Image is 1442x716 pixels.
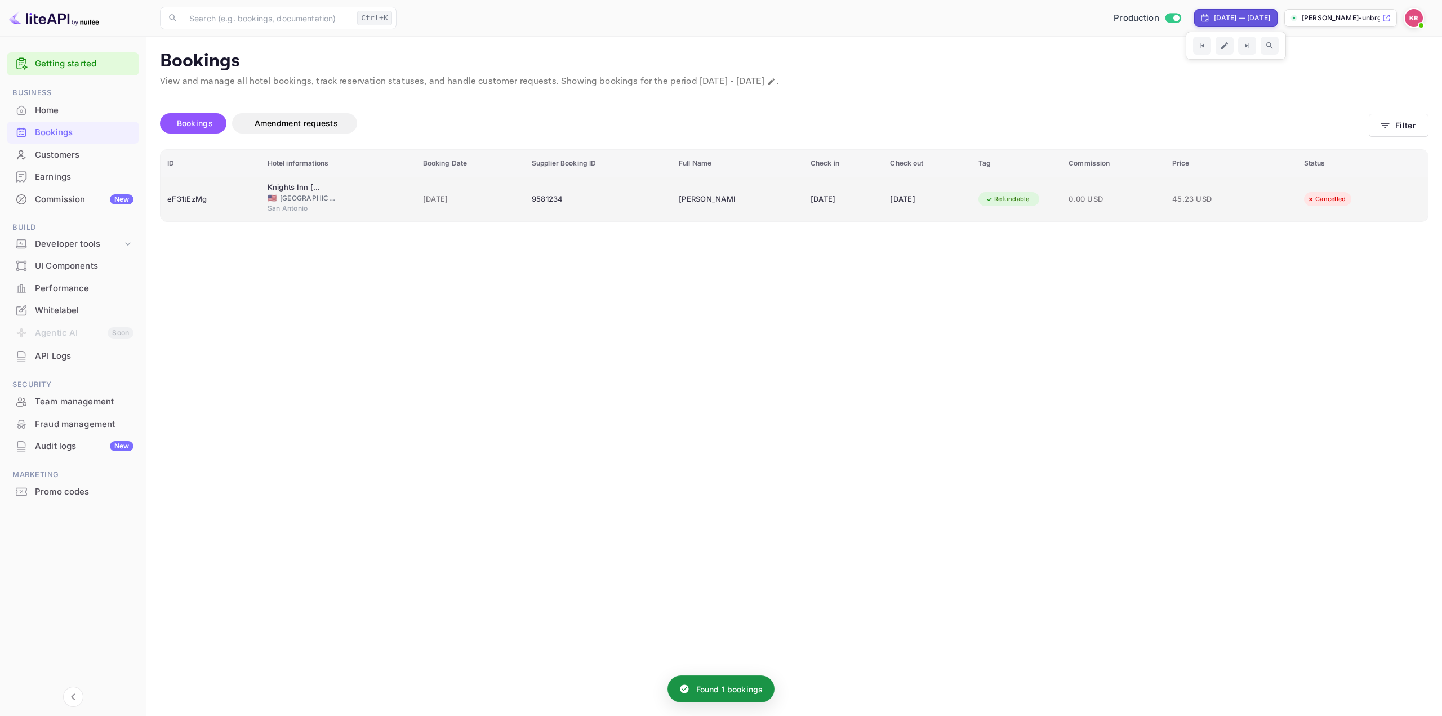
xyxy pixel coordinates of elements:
[1216,37,1234,55] button: Edit date range
[7,481,139,503] div: Promo codes
[7,87,139,99] span: Business
[1238,37,1256,55] button: Go to next time period
[35,238,122,251] div: Developer tools
[35,395,133,408] div: Team management
[7,52,139,75] div: Getting started
[7,100,139,121] a: Home
[7,278,139,300] div: Performance
[700,75,764,87] span: [DATE] - [DATE]
[9,9,99,27] img: LiteAPI logo
[35,418,133,431] div: Fraud management
[161,150,261,177] th: ID
[167,190,254,208] div: eF31tEzMg
[883,150,972,177] th: Check out
[7,300,139,322] div: Whitelabel
[7,435,139,457] div: Audit logsNew
[1214,13,1270,23] div: [DATE] — [DATE]
[672,150,804,177] th: Full Name
[525,150,672,177] th: Supplier Booking ID
[160,113,1369,134] div: account-settings tabs
[35,486,133,499] div: Promo codes
[7,144,139,166] div: Customers
[35,282,133,295] div: Performance
[7,221,139,234] span: Build
[35,104,133,117] div: Home
[1261,37,1279,55] button: Zoom out time range
[35,126,133,139] div: Bookings
[183,7,353,29] input: Search (e.g. bookings, documentation)
[532,190,665,208] div: 9581234
[161,150,1428,221] table: booking table
[7,122,139,143] a: Bookings
[268,182,324,193] div: Knights Inn San Antonio near Frost Bank Center
[160,50,1428,73] p: Bookings
[1369,114,1428,137] button: Filter
[804,150,884,177] th: Check in
[7,300,139,321] a: Whitelabel
[7,345,139,366] a: API Logs
[7,379,139,391] span: Security
[1193,37,1211,55] button: Go to previous time period
[7,255,139,277] div: UI Components
[160,75,1428,88] p: View and manage all hotel bookings, track reservation statuses, and handle customer requests. Sho...
[63,687,83,707] button: Collapse navigation
[7,413,139,435] div: Fraud management
[268,194,277,202] span: United States of America
[110,441,133,451] div: New
[7,255,139,276] a: UI Components
[7,166,139,187] a: Earnings
[7,413,139,434] a: Fraud management
[7,122,139,144] div: Bookings
[7,100,139,122] div: Home
[7,166,139,188] div: Earnings
[811,190,877,208] div: [DATE]
[110,194,133,204] div: New
[35,171,133,184] div: Earnings
[1069,193,1159,206] span: 0.00 USD
[7,481,139,502] a: Promo codes
[1297,150,1428,177] th: Status
[7,391,139,413] div: Team management
[35,304,133,317] div: Whitelabel
[35,57,133,70] a: Getting started
[357,11,392,25] div: Ctrl+K
[679,190,735,208] div: Marla Aguilar
[255,118,338,128] span: Amendment requests
[1405,9,1423,27] img: Kobus Roux
[1302,13,1380,23] p: [PERSON_NAME]-unbrg.[PERSON_NAME]...
[1062,150,1165,177] th: Commission
[978,192,1037,206] div: Refundable
[1109,12,1185,25] div: Switch to Sandbox mode
[1114,12,1159,25] span: Production
[7,435,139,456] a: Audit logsNew
[416,150,525,177] th: Booking Date
[1299,192,1353,206] div: Cancelled
[35,350,133,363] div: API Logs
[7,345,139,367] div: API Logs
[1172,193,1229,206] span: 45.23 USD
[35,440,133,453] div: Audit logs
[765,76,777,87] button: Change date range
[7,189,139,211] div: CommissionNew
[35,260,133,273] div: UI Components
[7,144,139,165] a: Customers
[35,193,133,206] div: Commission
[268,203,324,214] span: San Antonio
[7,469,139,481] span: Marketing
[280,193,336,203] span: [GEOGRAPHIC_DATA]
[7,391,139,412] a: Team management
[35,149,133,162] div: Customers
[261,150,416,177] th: Hotel informations
[177,118,213,128] span: Bookings
[890,190,965,208] div: [DATE]
[1165,150,1297,177] th: Price
[7,278,139,299] a: Performance
[972,150,1062,177] th: Tag
[423,193,518,206] span: [DATE]
[696,683,763,695] p: Found 1 bookings
[7,189,139,210] a: CommissionNew
[7,234,139,254] div: Developer tools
